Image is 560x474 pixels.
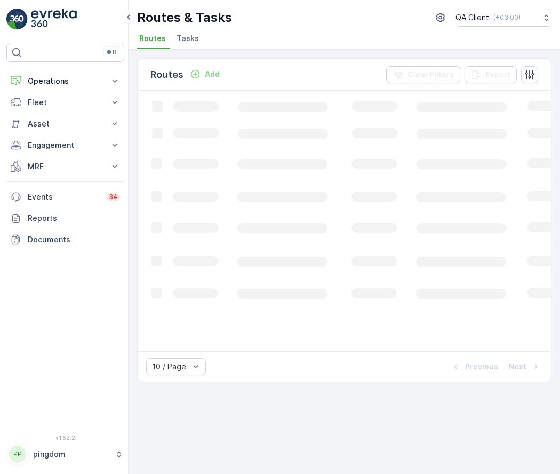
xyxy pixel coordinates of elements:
a: Documents [6,229,124,250]
p: Previous [465,361,498,372]
button: QA Client(+03:00) [455,9,551,27]
p: Export [486,69,510,80]
p: Engagement [28,140,103,151]
p: Add [205,69,220,80]
p: ( +03:00 ) [493,13,521,22]
p: Documents [28,234,120,245]
p: Fleet [28,97,103,108]
button: Asset [6,113,124,135]
button: Previous [449,360,499,373]
span: Tasks [177,33,199,44]
button: Next [508,360,542,373]
button: MRF [6,156,124,177]
span: Routes [139,33,166,44]
p: Asset [28,118,103,129]
p: Events [28,192,100,202]
p: Routes [150,67,183,82]
img: logo [6,9,28,30]
p: 34 [109,193,118,201]
p: ⌘B [106,48,117,57]
p: Reports [28,213,120,224]
p: QA Client [455,12,489,23]
img: logo_light-DOdMpM7g.png [31,9,77,30]
span: v 1.52.2 [6,434,124,441]
p: Clear Filters [407,69,454,80]
button: Engagement [6,135,124,156]
p: Next [509,361,526,372]
div: PP [9,446,26,463]
p: Routes & Tasks [137,9,232,26]
button: PPpingdom [6,443,124,465]
button: Fleet [6,92,124,113]
button: Export [465,66,517,83]
p: Operations [28,76,103,86]
button: Operations [6,70,124,92]
button: Add [186,68,224,81]
a: Events34 [6,186,124,208]
p: pingdom [33,449,109,460]
a: Reports [6,208,124,229]
button: Clear Filters [386,66,460,83]
p: MRF [28,161,103,172]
